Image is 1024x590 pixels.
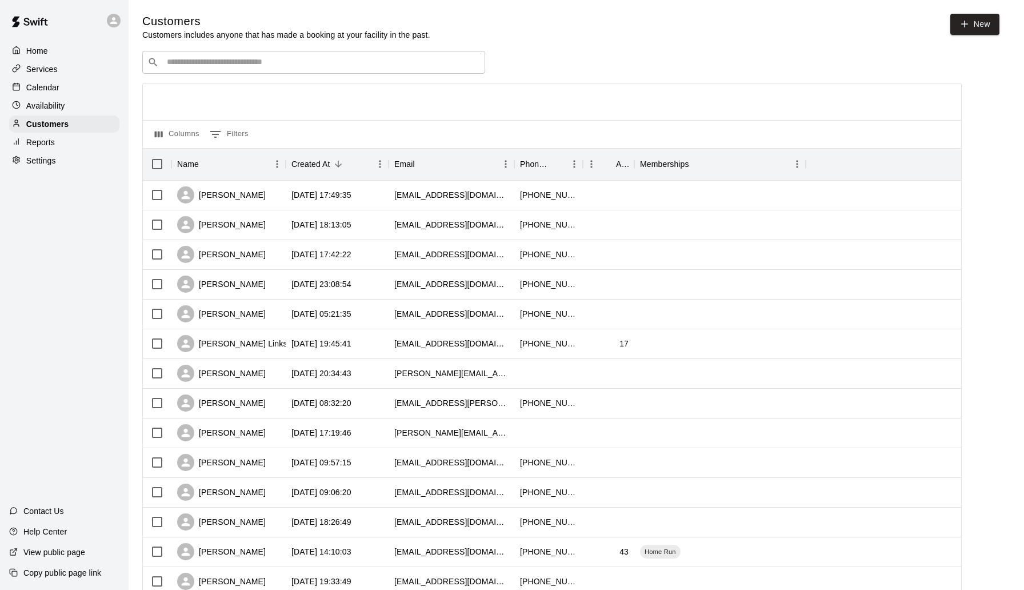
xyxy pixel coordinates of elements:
[26,100,65,111] p: Availability
[142,29,430,41] p: Customers includes anyone that has made a booking at your facility in the past.
[177,365,266,382] div: [PERSON_NAME]
[394,368,509,379] div: cody@paydirtutilities.com
[9,115,119,133] a: Customers
[199,156,215,172] button: Sort
[291,308,351,320] div: 2025-08-05 05:21:35
[177,543,266,560] div: [PERSON_NAME]
[394,427,509,438] div: michelleathey@hotmail.com
[291,546,351,557] div: 2025-06-29 14:10:03
[394,457,509,468] div: jessicaa1310@gmail.com
[520,148,550,180] div: Phone Number
[9,134,119,151] a: Reports
[291,148,330,180] div: Created At
[520,516,577,528] div: +19402841769
[566,156,583,173] button: Menu
[330,156,346,172] button: Sort
[394,249,509,260] div: shasta.dstephens@gmail.com
[9,97,119,114] a: Availability
[26,82,59,93] p: Calendar
[9,79,119,96] a: Calendar
[619,338,629,349] div: 17
[394,546,509,557] div: tatitsalgado981@gmail.com
[394,219,509,230] div: martharerlandson@gmail.com
[394,278,509,290] div: breguinn19@yahoo.com
[207,125,251,143] button: Show filters
[291,427,351,438] div: 2025-07-10 17:19:46
[269,156,286,173] button: Menu
[177,305,266,322] div: [PERSON_NAME]
[520,278,577,290] div: +15593269133
[9,152,119,169] a: Settings
[9,42,119,59] a: Home
[640,545,681,559] div: Home Run
[520,189,577,201] div: +19402845761
[177,513,266,531] div: [PERSON_NAME]
[286,148,389,180] div: Created At
[291,249,351,260] div: 2025-08-06 17:42:22
[394,148,415,180] div: Email
[600,156,616,172] button: Sort
[291,278,351,290] div: 2025-08-05 23:08:54
[689,156,705,172] button: Sort
[497,156,514,173] button: Menu
[291,368,351,379] div: 2025-07-21 20:34:43
[520,487,577,498] div: +19402067112
[26,137,55,148] p: Reports
[520,338,577,349] div: +19402843837
[583,156,600,173] button: Menu
[619,546,629,557] div: 43
[520,308,577,320] div: +19402849250
[177,484,266,501] div: [PERSON_NAME]
[520,576,577,587] div: +19034878887
[950,14,999,35] a: New
[291,487,351,498] div: 2025-07-01 09:06:20
[389,148,514,180] div: Email
[520,457,577,468] div: +19038219606
[789,156,806,173] button: Menu
[291,516,351,528] div: 2025-06-30 18:26:49
[514,148,583,180] div: Phone Number
[26,63,58,75] p: Services
[291,457,351,468] div: 2025-07-02 09:57:15
[23,526,67,537] p: Help Center
[371,156,389,173] button: Menu
[291,219,351,230] div: 2025-08-08 18:13:05
[616,148,629,180] div: Age
[9,61,119,78] a: Services
[171,148,286,180] div: Name
[177,276,266,293] div: [PERSON_NAME]
[152,125,202,143] button: Select columns
[26,118,69,130] p: Customers
[177,424,266,441] div: [PERSON_NAME]
[394,487,509,498] div: steph_servin@yahoo.com
[520,546,577,557] div: +19403723572
[23,505,64,517] p: Contact Us
[142,51,485,74] div: Search customers by name or email
[394,308,509,320] div: jordaniacino@gmail.com
[394,189,509,201] div: ashlyndpugh@yahoo.com
[520,219,577,230] div: +19407361550
[23,567,101,579] p: Copy public page link
[177,186,266,204] div: [PERSON_NAME]
[640,547,681,556] span: Home Run
[394,397,509,409] div: kenda.mitchusson@gmail.com
[394,576,509,587] div: hilliardkristin17@gmail.com
[23,547,85,558] p: View public page
[291,338,351,349] div: 2025-07-26 19:45:41
[177,148,199,180] div: Name
[583,148,634,180] div: Age
[640,148,689,180] div: Memberships
[177,246,266,263] div: [PERSON_NAME]
[550,156,566,172] button: Sort
[177,216,266,233] div: [PERSON_NAME]
[394,516,509,528] div: bcspradlin7@gmail.com
[291,397,351,409] div: 2025-07-13 08:32:20
[177,573,266,590] div: [PERSON_NAME]
[520,397,577,409] div: +19407360272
